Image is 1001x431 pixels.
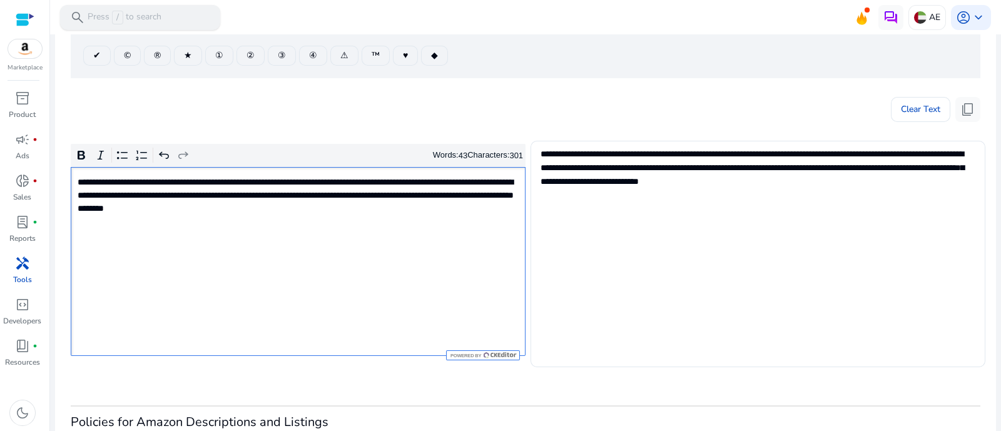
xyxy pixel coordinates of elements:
span: ◆ [431,49,438,62]
div: Editor toolbar [71,144,526,168]
span: Clear Text [901,97,940,122]
button: © [114,46,141,66]
span: campaign [15,132,30,147]
span: book_4 [15,338,30,353]
button: ① [205,46,233,66]
span: handyman [15,256,30,271]
span: fiber_manual_record [33,178,38,183]
button: ⚠ [330,46,358,66]
p: Ads [16,150,29,161]
label: 301 [509,151,523,160]
p: Press to search [88,11,161,24]
p: Marketplace [8,63,43,73]
div: Rich Text Editor. Editing area: main. Press Alt+0 for help. [71,167,526,356]
button: ™ [362,46,390,66]
label: 43 [459,151,467,160]
button: ✔ [83,46,111,66]
span: ④ [309,49,317,62]
span: dark_mode [15,405,30,420]
button: ③ [268,46,296,66]
span: ™ [372,49,380,62]
button: content_copy [955,97,980,122]
p: AE [929,6,940,28]
img: amazon.svg [8,39,42,58]
span: ® [154,49,161,62]
span: ② [246,49,255,62]
span: ♥ [403,49,408,62]
span: account_circle [956,10,971,25]
p: Resources [5,357,40,368]
span: fiber_manual_record [33,137,38,142]
span: / [112,11,123,24]
span: Powered by [449,353,481,358]
img: ae.svg [914,11,927,24]
button: Clear Text [891,97,950,122]
span: donut_small [15,173,30,188]
h3: Policies for Amazon Descriptions and Listings [71,415,980,430]
button: ★ [174,46,202,66]
button: ④ [299,46,327,66]
span: ⚠ [340,49,348,62]
button: ◆ [421,46,448,66]
button: ® [144,46,171,66]
span: © [124,49,131,62]
span: ① [215,49,223,62]
span: content_copy [960,102,975,117]
p: Product [9,109,36,120]
span: ★ [184,49,192,62]
span: search [70,10,85,25]
span: keyboard_arrow_down [971,10,986,25]
p: Sales [13,191,31,203]
p: Reports [9,233,36,244]
p: Tools [13,274,32,285]
span: inventory_2 [15,91,30,106]
span: ③ [278,49,286,62]
span: code_blocks [15,297,30,312]
button: ② [236,46,265,66]
span: fiber_manual_record [33,220,38,225]
p: Developers [3,315,41,327]
div: Words: Characters: [433,148,523,163]
button: ♥ [393,46,418,66]
span: ✔ [93,49,101,62]
span: fiber_manual_record [33,343,38,348]
span: lab_profile [15,215,30,230]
